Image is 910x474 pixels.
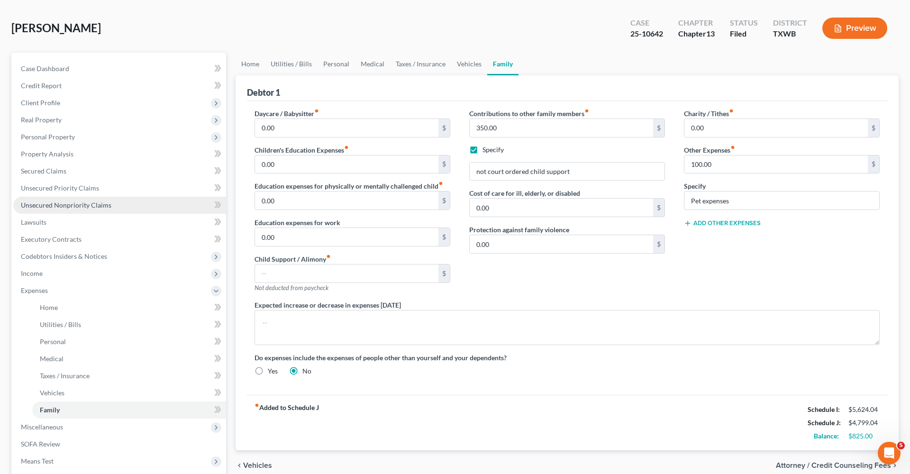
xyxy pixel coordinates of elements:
a: Personal [318,53,355,75]
span: 5 [897,442,905,449]
span: Income [21,269,43,277]
span: Vehicles [40,389,64,397]
i: fiber_manual_record [438,181,443,186]
span: Unsecured Nonpriority Claims [21,201,111,209]
a: Property Analysis [13,146,226,163]
label: Yes [268,366,278,376]
div: Debtor 1 [247,87,280,98]
input: -- [255,191,438,210]
input: -- [255,155,438,173]
a: Family [487,53,519,75]
input: -- [255,264,438,283]
span: Utilities / Bills [40,320,81,328]
span: Personal [40,337,66,346]
div: Chapter [678,28,715,39]
label: Other Expenses [684,145,735,155]
div: $ [438,191,450,210]
iframe: Intercom live chat [878,442,901,465]
div: $ [868,119,879,137]
a: Secured Claims [13,163,226,180]
label: Charity / Tithes [684,109,734,118]
i: chevron_left [236,462,243,469]
button: Attorney / Credit Counseling Fees chevron_right [776,462,899,469]
i: fiber_manual_record [326,254,331,259]
a: Medical [355,53,390,75]
span: Medical [40,355,64,363]
i: fiber_manual_record [344,145,349,150]
a: SOFA Review [13,436,226,453]
a: Case Dashboard [13,60,226,77]
label: Expected increase or decrease in expenses [DATE] [255,300,401,310]
a: Home [236,53,265,75]
span: Lawsuits [21,218,46,226]
span: Vehicles [243,462,272,469]
i: fiber_manual_record [729,109,734,113]
div: Case [630,18,663,28]
label: Cost of care for ill, elderly, or disabled [469,188,580,198]
a: Home [32,299,226,316]
strong: Schedule I: [808,405,840,413]
div: $ [653,199,664,217]
label: Specify [482,145,504,155]
a: Utilities / Bills [32,316,226,333]
a: Medical [32,350,226,367]
button: chevron_left Vehicles [236,462,272,469]
input: -- [470,199,653,217]
div: $825.00 [848,431,880,441]
span: Case Dashboard [21,64,69,73]
div: Filed [730,28,758,39]
a: Unsecured Priority Claims [13,180,226,197]
a: Taxes / Insurance [390,53,451,75]
i: fiber_manual_record [730,145,735,150]
div: District [773,18,807,28]
span: Expenses [21,286,48,294]
a: Personal [32,333,226,350]
input: -- [470,119,653,137]
span: Home [40,303,58,311]
button: Add Other Expenses [684,219,761,227]
a: Utilities / Bills [265,53,318,75]
div: $4,799.04 [848,418,880,428]
span: SOFA Review [21,440,60,448]
div: 25-10642 [630,28,663,39]
label: Child Support / Alimony [255,254,331,264]
input: Specify... [470,163,664,181]
span: Miscellaneous [21,423,63,431]
label: Children's Education Expenses [255,145,349,155]
strong: Balance: [814,432,839,440]
input: Specify... [684,191,879,210]
i: fiber_manual_record [314,109,319,113]
div: $5,624.04 [848,405,880,414]
div: $ [868,155,879,173]
a: Taxes / Insurance [32,367,226,384]
div: $ [653,235,664,253]
div: $ [438,264,450,283]
i: fiber_manual_record [584,109,589,113]
span: Unsecured Priority Claims [21,184,99,192]
div: Status [730,18,758,28]
span: Not deducted from paycheck [255,284,328,292]
div: $ [438,119,450,137]
span: Real Property [21,116,62,124]
span: Attorney / Credit Counseling Fees [776,462,891,469]
span: Executory Contracts [21,235,82,243]
i: fiber_manual_record [255,403,259,408]
div: $ [653,119,664,137]
span: Taxes / Insurance [40,372,90,380]
input: -- [255,228,438,246]
input: -- [684,119,868,137]
button: Preview [822,18,887,39]
span: [PERSON_NAME] [11,21,101,35]
a: Lawsuits [13,214,226,231]
a: Vehicles [451,53,487,75]
span: Codebtors Insiders & Notices [21,252,107,260]
span: Secured Claims [21,167,66,175]
span: 13 [706,29,715,38]
label: No [302,366,311,376]
span: Family [40,406,60,414]
strong: Added to Schedule J [255,403,319,443]
a: Credit Report [13,77,226,94]
span: Property Analysis [21,150,73,158]
input: -- [255,119,438,137]
div: $ [438,228,450,246]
